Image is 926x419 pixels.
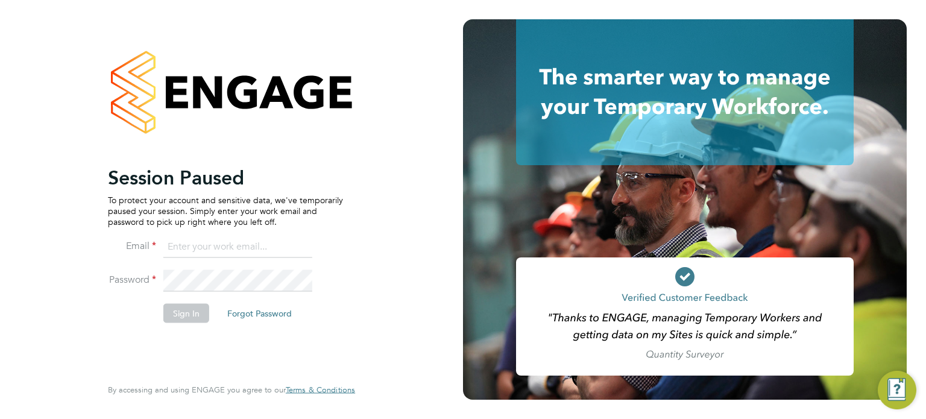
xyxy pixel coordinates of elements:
[163,303,209,323] button: Sign In
[108,385,355,395] span: By accessing and using ENGAGE you agree to our
[218,303,301,323] button: Forgot Password
[163,236,312,258] input: Enter your work email...
[108,239,156,252] label: Email
[878,371,916,409] button: Engage Resource Center
[108,194,343,227] p: To protect your account and sensitive data, we've temporarily paused your session. Simply enter y...
[286,385,355,395] a: Terms & Conditions
[108,273,156,286] label: Password
[108,165,343,189] h2: Session Paused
